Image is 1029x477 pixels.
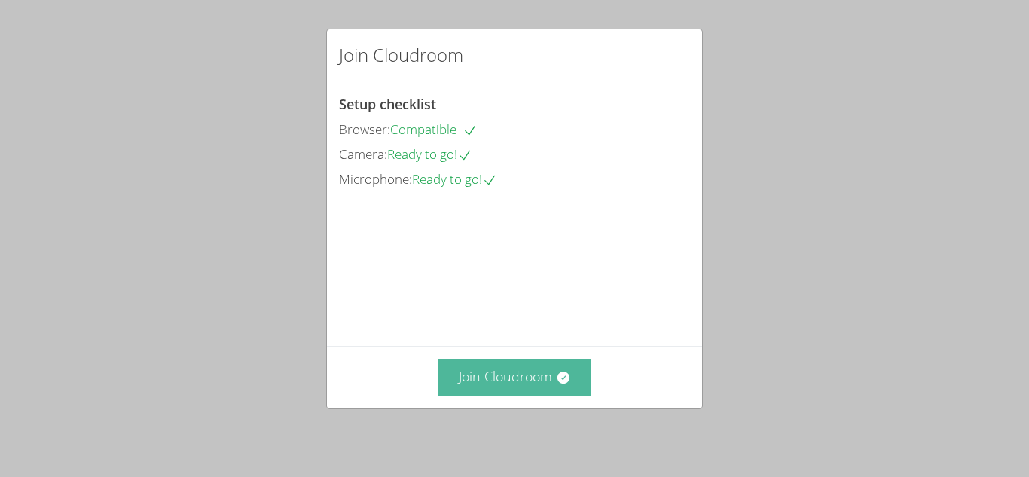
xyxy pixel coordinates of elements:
[339,121,390,138] span: Browser:
[412,170,497,188] span: Ready to go!
[339,170,412,188] span: Microphone:
[339,95,436,113] span: Setup checklist
[387,145,472,163] span: Ready to go!
[339,145,387,163] span: Camera:
[339,41,463,69] h2: Join Cloudroom
[438,359,592,396] button: Join Cloudroom
[390,121,478,138] span: Compatible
